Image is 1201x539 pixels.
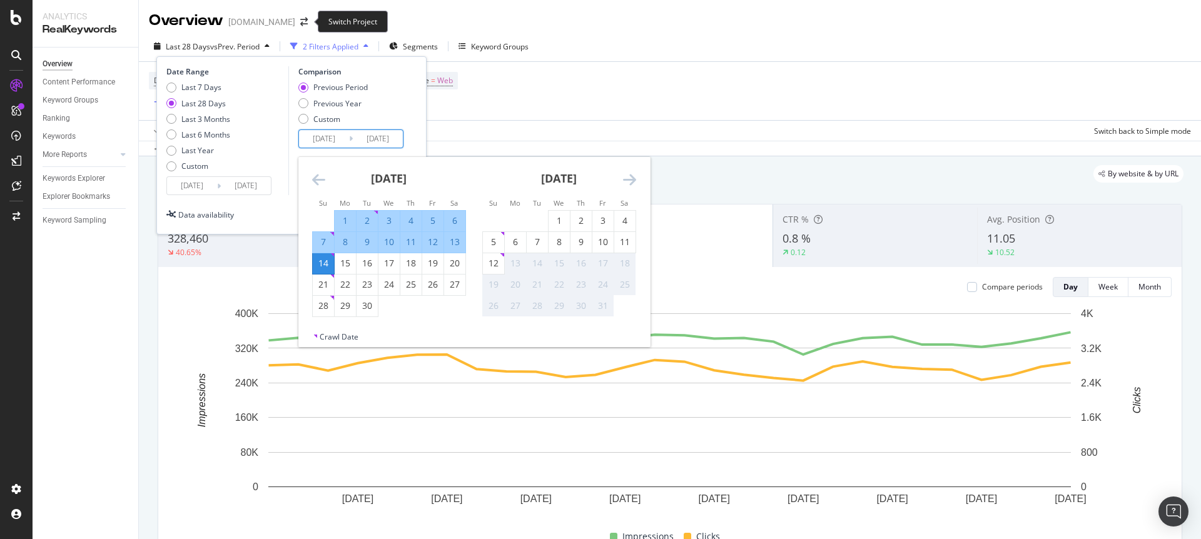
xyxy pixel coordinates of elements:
a: Overview [43,58,129,71]
div: 12 [422,236,443,248]
text: Impressions [196,373,207,427]
text: 800 [1081,447,1098,458]
button: 2 Filters Applied [285,36,373,56]
div: 13 [444,236,465,248]
small: Tu [363,198,371,208]
td: Selected. Monday, September 8, 2025 [334,231,356,253]
td: Choose Wednesday, September 17, 2025 as your check-out date. It’s available. [378,253,400,274]
text: 3.2K [1081,343,1102,353]
button: Month [1128,277,1172,297]
td: Not available. Tuesday, October 28, 2025 [526,295,548,316]
div: 8 [549,236,570,248]
div: Switch back to Simple mode [1094,126,1191,136]
span: Device [154,75,178,86]
div: More Reports [43,148,87,161]
text: 2.4K [1081,378,1102,388]
div: Compare periods [982,281,1043,292]
button: Segments [384,36,443,56]
td: Choose Saturday, September 20, 2025 as your check-out date. It’s available. [443,253,465,274]
small: Su [489,198,497,208]
div: Overview [43,58,73,71]
div: Last 28 Days [181,98,226,109]
div: Previous Year [313,98,362,109]
div: 3 [378,214,400,227]
div: 14 [313,257,334,269]
div: 24 [378,278,400,291]
td: Choose Monday, September 29, 2025 as your check-out date. It’s available. [334,295,356,316]
div: [DOMAIN_NAME] [228,16,295,28]
text: 0 [253,481,258,492]
div: 20 [444,257,465,269]
td: Choose Thursday, September 25, 2025 as your check-out date. It’s available. [400,274,422,295]
span: = [431,75,435,86]
div: Data availability [178,209,234,220]
text: 320K [235,343,259,353]
div: 14 [527,257,548,269]
td: Choose Friday, September 26, 2025 as your check-out date. It’s available. [422,274,443,295]
div: 5 [483,236,504,248]
div: 22 [549,278,570,291]
div: 19 [422,257,443,269]
div: Day [1063,281,1078,292]
small: Sa [621,198,628,208]
small: Fr [599,198,606,208]
td: Choose Saturday, September 27, 2025 as your check-out date. It’s available. [443,274,465,295]
small: Th [577,198,585,208]
strong: [DATE] [371,171,407,186]
button: Keyword Groups [454,36,534,56]
small: We [383,198,393,208]
input: Start Date [167,177,217,194]
td: Not available. Wednesday, October 22, 2025 [548,274,570,295]
a: Keywords [43,130,129,143]
small: Th [407,198,415,208]
td: Choose Monday, October 6, 2025 as your check-out date. It’s available. [504,231,526,253]
div: 10 [592,236,614,248]
div: Move forward to switch to the next month. [623,172,636,188]
text: [DATE] [788,493,819,504]
div: 7 [313,236,334,248]
div: Last 7 Days [181,82,221,93]
div: Overview [149,10,223,31]
div: Last 7 Days [166,82,230,93]
div: 18 [400,257,422,269]
td: Not available. Friday, October 24, 2025 [592,274,614,295]
a: Keyword Sampling [43,214,129,227]
td: Choose Friday, October 10, 2025 as your check-out date. It’s available. [592,231,614,253]
div: 23 [570,278,592,291]
td: Not available. Thursday, October 30, 2025 [570,295,592,316]
small: Mo [510,198,520,208]
td: Choose Tuesday, September 16, 2025 as your check-out date. It’s available. [356,253,378,274]
a: Explorer Bookmarks [43,190,129,203]
td: Selected. Monday, September 1, 2025 [334,210,356,231]
div: Custom [313,114,340,124]
span: Segments [403,41,438,52]
td: Not available. Monday, October 20, 2025 [504,274,526,295]
text: Clicks [1132,387,1142,414]
a: More Reports [43,148,117,161]
td: Choose Saturday, October 4, 2025 as your check-out date. It’s available. [614,210,636,231]
span: vs Prev. Period [210,41,260,52]
small: Tu [533,198,541,208]
input: End Date [353,130,403,148]
small: Sa [450,198,458,208]
text: 160K [235,412,259,423]
div: 26 [422,278,443,291]
div: 25 [614,278,636,291]
small: Mo [340,198,350,208]
div: Content Performance [43,76,115,89]
td: Choose Wednesday, October 1, 2025 as your check-out date. It’s available. [548,210,570,231]
text: 4K [1081,308,1093,319]
button: Add Filter [149,95,199,110]
td: Selected. Tuesday, September 2, 2025 [356,210,378,231]
td: Choose Tuesday, September 23, 2025 as your check-out date. It’s available. [356,274,378,295]
td: Selected. Tuesday, September 9, 2025 [356,231,378,253]
div: Last Year [166,145,230,156]
td: Selected. Saturday, September 13, 2025 [443,231,465,253]
div: 25 [400,278,422,291]
text: 1.6K [1081,412,1102,423]
td: Choose Monday, September 15, 2025 as your check-out date. It’s available. [334,253,356,274]
td: Not available. Sunday, October 19, 2025 [482,274,504,295]
div: Custom [166,161,230,171]
div: 3 [592,214,614,227]
div: Keyword Groups [471,41,529,52]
